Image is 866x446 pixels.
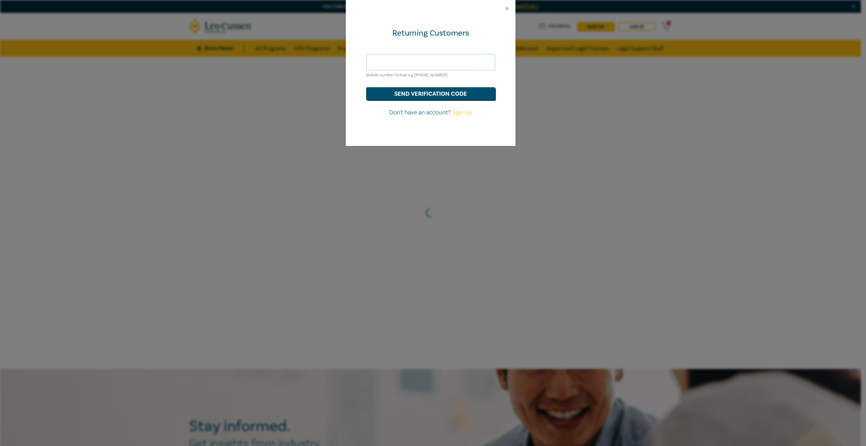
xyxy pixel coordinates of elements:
div: Returning Customers [366,28,495,39]
button: send verification code [366,87,495,100]
button: Close [504,5,510,12]
small: Mobile number format e.g [PHONE_NUMBER] [366,73,448,78]
a: Sign Up [452,109,472,116]
p: Don't have an account? [366,108,495,117]
input: Enter email or Mobile number [366,54,495,70]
